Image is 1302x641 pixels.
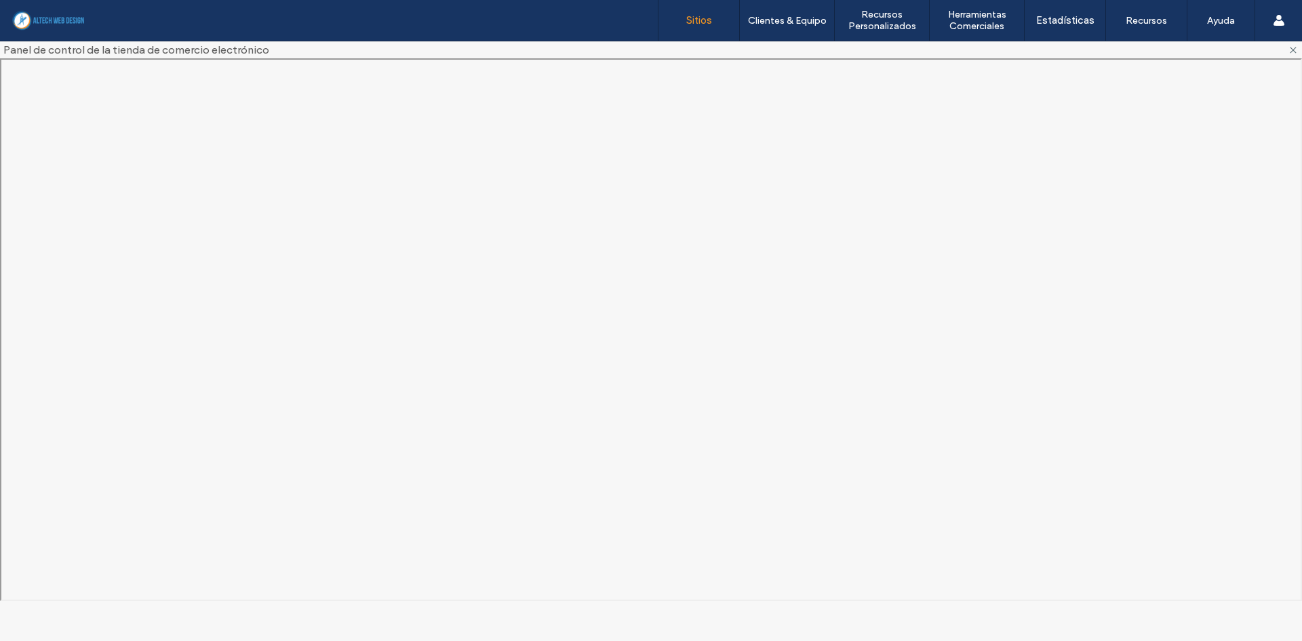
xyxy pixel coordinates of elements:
label: Estadísticas [1036,14,1094,26]
label: Ayuda [1207,15,1235,26]
label: Recursos Personalizados [835,9,929,32]
span: Panel de control de la tienda de comercio electrónico [3,43,269,57]
label: Recursos [1126,15,1167,26]
label: Clientes & Equipo [748,15,827,26]
span: Ayuda [29,9,66,22]
label: Sitios [686,14,712,26]
label: Herramientas Comerciales [930,9,1024,32]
